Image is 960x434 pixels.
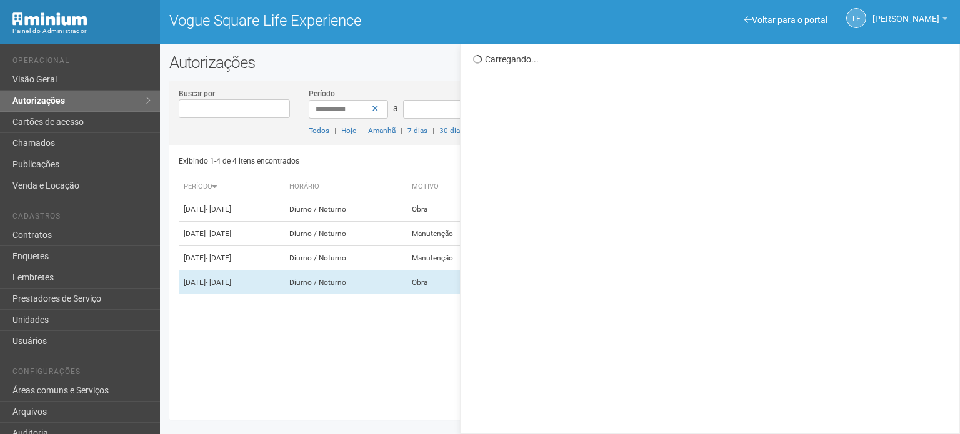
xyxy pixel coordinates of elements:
[206,254,231,262] span: - [DATE]
[439,126,464,135] a: 30 dias
[12,12,87,26] img: Minium
[334,126,336,135] span: |
[309,126,329,135] a: Todos
[179,246,284,270] td: [DATE]
[361,126,363,135] span: |
[473,54,950,65] div: Carregando...
[872,16,947,26] a: [PERSON_NAME]
[179,177,284,197] th: Período
[407,177,501,197] th: Motivo
[407,197,501,222] td: Obra
[846,8,866,28] a: LF
[401,126,402,135] span: |
[284,177,407,197] th: Horário
[407,126,427,135] a: 7 dias
[744,15,827,25] a: Voltar para o portal
[368,126,396,135] a: Amanhã
[206,229,231,238] span: - [DATE]
[284,197,407,222] td: Diurno / Noturno
[309,88,335,99] label: Período
[206,278,231,287] span: - [DATE]
[284,222,407,246] td: Diurno / Noturno
[12,56,151,69] li: Operacional
[206,205,231,214] span: - [DATE]
[12,212,151,225] li: Cadastros
[284,270,407,295] td: Diurno / Noturno
[407,222,501,246] td: Manutenção
[179,152,556,170] div: Exibindo 1-4 de 4 itens encontrados
[407,270,501,295] td: Obra
[169,12,551,29] h1: Vogue Square Life Experience
[872,2,939,24] span: Letícia Florim
[12,367,151,380] li: Configurações
[179,197,284,222] td: [DATE]
[407,246,501,270] td: Manutenção
[393,103,398,113] span: a
[12,26,151,37] div: Painel do Administrador
[341,126,356,135] a: Hoje
[179,88,215,99] label: Buscar por
[432,126,434,135] span: |
[284,246,407,270] td: Diurno / Noturno
[169,53,951,72] h2: Autorizações
[179,270,284,295] td: [DATE]
[179,222,284,246] td: [DATE]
